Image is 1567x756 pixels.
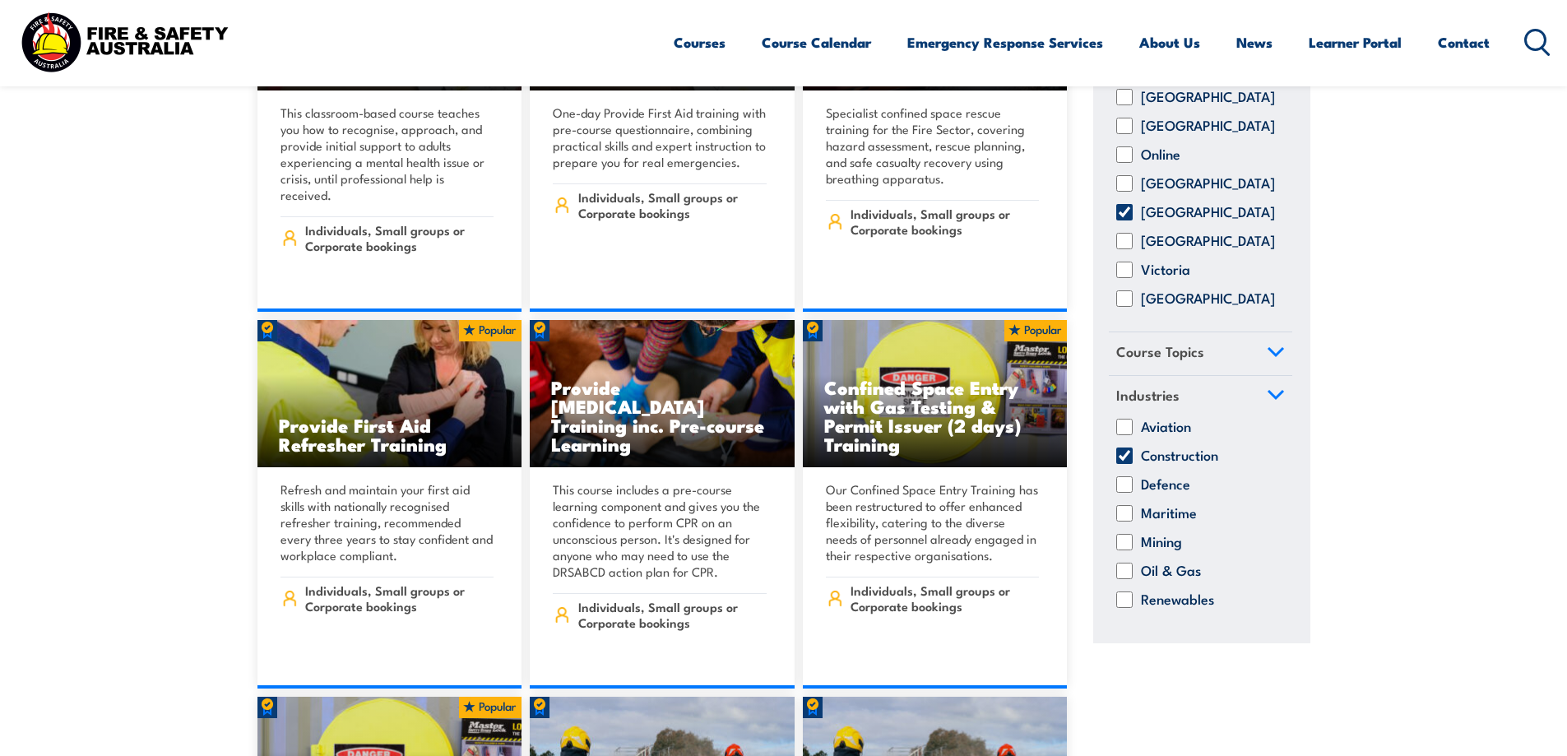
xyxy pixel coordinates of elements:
a: Learner Portal [1309,21,1402,64]
p: Refresh and maintain your first aid skills with nationally recognised refresher training, recomme... [280,481,494,564]
p: One-day Provide First Aid training with pre-course questionnaire, combining practical skills and ... [553,104,767,170]
span: Individuals, Small groups or Corporate bookings [578,189,767,220]
span: Individuals, Small groups or Corporate bookings [305,222,494,253]
label: [GEOGRAPHIC_DATA] [1141,118,1275,135]
p: Our Confined Space Entry Training has been restructured to offer enhanced flexibility, catering t... [826,481,1040,564]
h3: Provide First Aid Refresher Training [279,415,501,453]
h3: Confined Space Entry with Gas Testing & Permit Issuer (2 days) Training [824,378,1046,453]
p: This course includes a pre-course learning component and gives you the confidence to perform CPR ... [553,481,767,580]
p: Specialist confined space rescue training for the Fire Sector, covering hazard assessment, rescue... [826,104,1040,187]
span: Individuals, Small groups or Corporate bookings [851,206,1039,237]
label: Oil & Gas [1141,563,1201,579]
label: [GEOGRAPHIC_DATA] [1141,234,1275,250]
span: Individuals, Small groups or Corporate bookings [578,599,767,630]
label: Renewables [1141,591,1214,608]
img: Confined Space Entry [803,320,1068,468]
a: Courses [674,21,726,64]
a: Provide [MEDICAL_DATA] Training inc. Pre-course Learning [530,320,795,468]
label: Mining [1141,534,1182,550]
span: Individuals, Small groups or Corporate bookings [851,582,1039,614]
label: Construction [1141,448,1218,464]
label: [GEOGRAPHIC_DATA] [1141,90,1275,106]
img: Low Voltage Rescue and Provide CPR [530,320,795,468]
a: Emergency Response Services [907,21,1103,64]
a: About Us [1139,21,1200,64]
h3: Provide [MEDICAL_DATA] Training inc. Pre-course Learning [551,378,773,453]
a: Provide First Aid Refresher Training [257,320,522,468]
a: Course Calendar [762,21,871,64]
a: Industries [1109,376,1292,419]
label: Online [1141,147,1180,164]
p: This classroom-based course teaches you how to recognise, approach, and provide initial support t... [280,104,494,203]
label: Maritime [1141,505,1197,522]
label: [GEOGRAPHIC_DATA] [1141,291,1275,308]
label: [GEOGRAPHIC_DATA] [1141,205,1275,221]
span: Individuals, Small groups or Corporate bookings [305,582,494,614]
label: Defence [1141,476,1190,493]
label: Aviation [1141,419,1191,435]
a: Course Topics [1109,333,1292,376]
img: Provide First Aid (Blended Learning) [257,320,522,468]
a: Contact [1438,21,1490,64]
label: Victoria [1141,262,1190,279]
label: [GEOGRAPHIC_DATA] [1141,176,1275,192]
span: Course Topics [1116,341,1204,364]
a: News [1236,21,1273,64]
a: Confined Space Entry with Gas Testing & Permit Issuer (2 days) Training [803,320,1068,468]
span: Industries [1116,384,1180,406]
